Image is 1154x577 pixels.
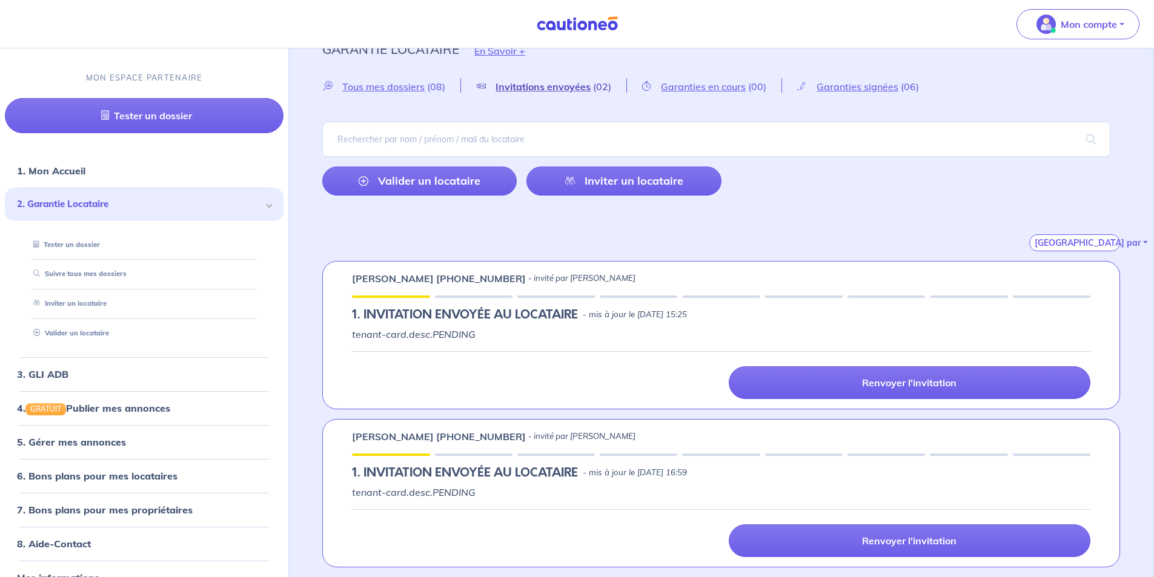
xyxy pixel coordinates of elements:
[352,485,1090,500] p: tenant-card.desc.PENDING
[86,72,203,84] p: MON ESPACE PARTENAIRE
[782,81,934,92] a: Garanties signées(06)
[28,300,107,308] a: Inviter un locataire
[17,402,170,414] a: 4.GRATUITPublier mes annonces
[748,81,766,93] span: (00)
[627,81,781,92] a: Garanties en cours(00)
[817,81,898,93] span: Garanties signées
[28,329,109,337] a: Valider un locataire
[1061,17,1117,31] p: Mon compte
[19,265,269,285] div: Suivre tous mes dossiers
[352,271,526,286] p: [PERSON_NAME] [PHONE_NUMBER]
[427,81,445,93] span: (08)
[593,81,611,93] span: (02)
[352,466,578,480] h5: 1.︎ INVITATION ENVOYÉE AU LOCATAIRE
[862,535,957,547] p: Renvoyer l'invitation
[17,165,85,177] a: 1. Mon Accueil
[322,167,517,196] a: Valider un locataire
[19,323,269,343] div: Valider un locataire
[322,81,460,92] a: Tous mes dossiers(08)
[17,504,193,516] a: 7. Bons plans pour mes propriétaires
[901,81,919,93] span: (06)
[461,81,626,92] a: Invitations envoyées(02)
[17,538,91,550] a: 8. Aide-Contact
[729,366,1090,399] a: Renvoyer l'invitation
[322,122,1110,157] input: Rechercher par nom / prénom / mail du locataire
[19,294,269,314] div: Inviter un locataire
[459,33,540,68] button: En Savoir +
[729,524,1090,557] a: Renvoyer l'invitation
[17,470,177,482] a: 6. Bons plans pour mes locataires
[5,396,284,420] div: 4.GRATUITPublier mes annonces
[1016,9,1139,39] button: illu_account_valid_menu.svgMon compte
[5,498,284,522] div: 7. Bons plans pour mes propriétaires
[528,430,635,443] p: - invité par [PERSON_NAME]
[352,466,1090,480] div: state: PENDING, Context:
[528,272,635,285] p: - invité par [PERSON_NAME]
[19,235,269,255] div: Tester un dossier
[862,377,957,389] p: Renvoyer l'invitation
[583,467,687,479] p: - mis à jour le [DATE] 16:59
[28,240,100,249] a: Tester un dossier
[352,429,526,444] p: [PERSON_NAME] [PHONE_NUMBER]
[5,98,284,133] a: Tester un dossier
[1029,234,1120,251] button: [GEOGRAPHIC_DATA] par
[352,308,578,322] h5: 1.︎ INVITATION ENVOYÉE AU LOCATAIRE
[5,430,284,454] div: 5. Gérer mes annonces
[5,464,284,488] div: 6. Bons plans pour mes locataires
[342,81,425,93] span: Tous mes dossiers
[532,16,623,31] img: Cautioneo
[5,188,284,221] div: 2. Garantie Locataire
[17,436,126,448] a: 5. Gérer mes annonces
[5,159,284,183] div: 1. Mon Accueil
[17,197,262,211] span: 2. Garantie Locataire
[526,167,721,196] a: Inviter un locataire
[17,368,68,380] a: 3. GLI ADB
[1072,122,1110,156] span: search
[5,362,284,386] div: 3. GLI ADB
[583,309,687,321] p: - mis à jour le [DATE] 15:25
[322,38,459,60] p: Garantie Locataire
[1036,15,1056,34] img: illu_account_valid_menu.svg
[352,308,1090,322] div: state: PENDING, Context:
[352,327,1090,341] p: tenant-card.desc.PENDING
[661,81,746,93] span: Garanties en cours
[5,532,284,556] div: 8. Aide-Contact
[28,270,127,279] a: Suivre tous mes dossiers
[496,81,591,93] span: Invitations envoyées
